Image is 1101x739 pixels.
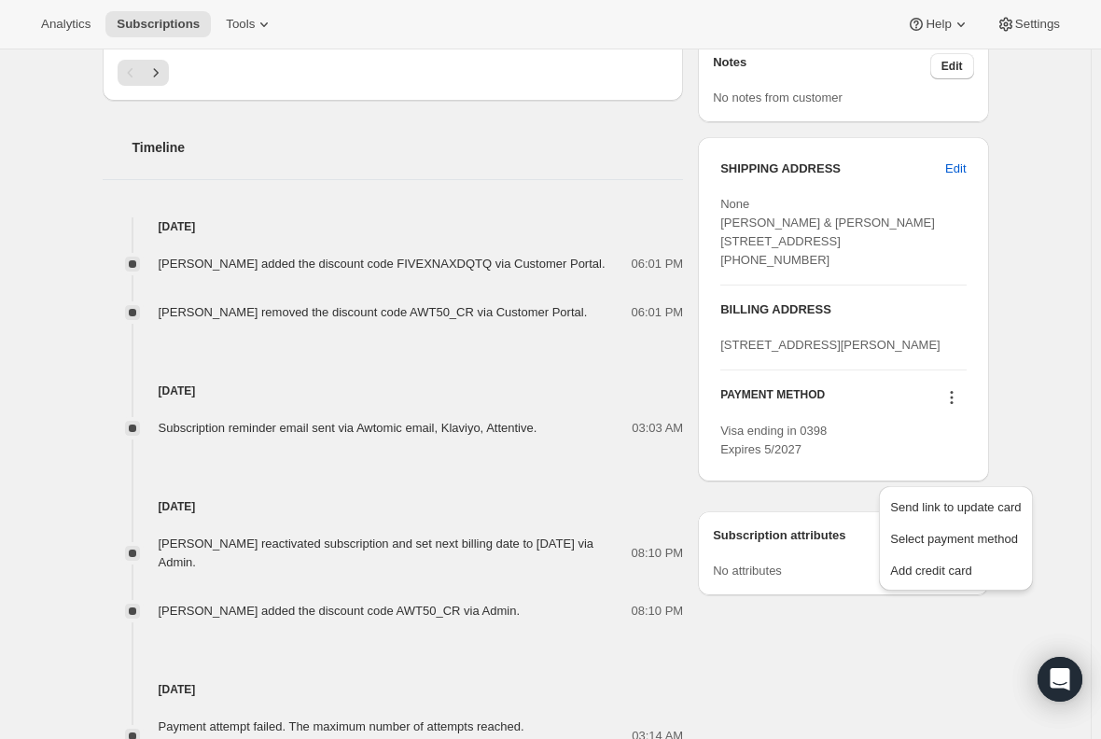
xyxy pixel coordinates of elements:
h4: [DATE] [103,382,684,400]
span: Subscription reminder email sent via Awtomic email, Klaviyo, Attentive. [159,421,537,435]
button: Edit [934,154,977,184]
h4: [DATE] [103,497,684,516]
button: Select payment method [885,523,1026,553]
span: Send link to update card [890,500,1021,514]
span: No attributes [713,564,782,578]
span: Add credit card [890,564,971,578]
h3: Subscription attributes [713,526,930,552]
span: Tools [226,17,255,32]
button: Subscriptions [105,11,211,37]
span: Analytics [41,17,91,32]
h3: SHIPPING ADDRESS [720,160,945,178]
nav: Pagination [118,60,669,86]
span: Select payment method [890,532,1018,546]
button: Send link to update card [885,492,1026,522]
button: Add credit card [885,555,1026,585]
span: [STREET_ADDRESS][PERSON_NAME] [720,338,941,352]
h3: BILLING ADDRESS [720,300,966,319]
span: [PERSON_NAME] added the discount code FIVEXNAXDQTQ via Customer Portal. [159,257,606,271]
button: Help [896,11,981,37]
span: 08:10 PM [632,544,684,563]
span: 06:01 PM [632,303,684,322]
span: Subscriptions [117,17,200,32]
span: 08:10 PM [632,602,684,620]
button: Edit [930,53,974,79]
h4: [DATE] [103,680,684,699]
span: Settings [1015,17,1060,32]
button: Settings [985,11,1071,37]
h3: Notes [713,53,930,79]
span: Edit [941,59,963,74]
span: [PERSON_NAME] added the discount code AWT50_CR via Admin. [159,604,521,618]
button: Next [143,60,169,86]
span: None [PERSON_NAME] & [PERSON_NAME] [STREET_ADDRESS] [PHONE_NUMBER] [720,197,935,267]
span: Help [926,17,951,32]
span: [PERSON_NAME] removed the discount code AWT50_CR via Customer Portal. [159,305,588,319]
span: 03:03 AM [632,419,683,438]
button: Tools [215,11,285,37]
h4: [DATE] [103,217,684,236]
span: No notes from customer [713,91,843,105]
div: Open Intercom Messenger [1038,657,1082,702]
span: 06:01 PM [632,255,684,273]
button: Analytics [30,11,102,37]
span: Visa ending in 0398 Expires 5/2027 [720,424,827,456]
h2: Timeline [132,138,684,157]
h3: PAYMENT METHOD [720,387,825,412]
span: [PERSON_NAME] reactivated subscription and set next billing date to [DATE] via Admin. [159,537,594,569]
span: Edit [945,160,966,178]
